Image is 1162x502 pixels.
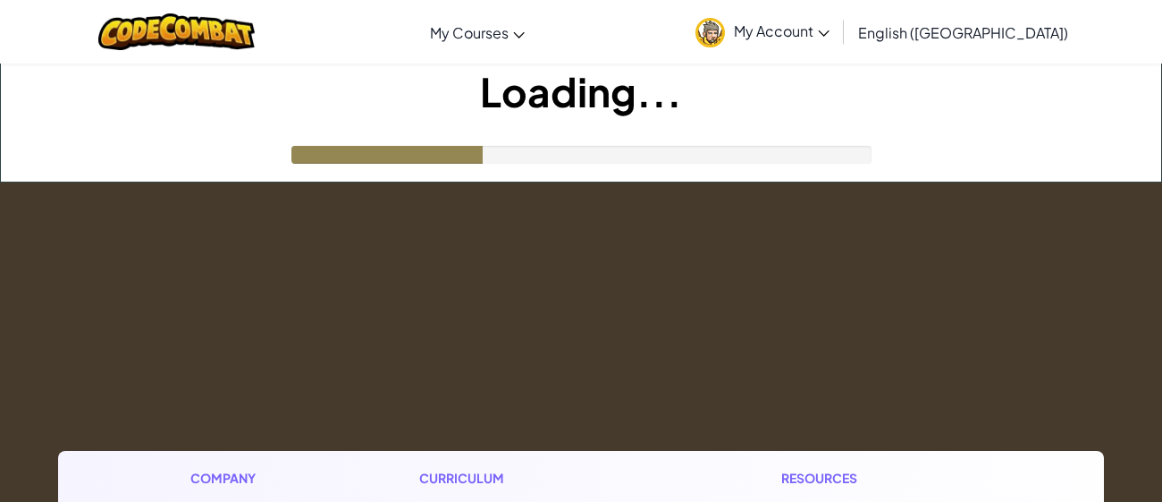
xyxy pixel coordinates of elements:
span: English ([GEOGRAPHIC_DATA]) [858,23,1068,42]
span: My Account [734,21,829,40]
span: My Courses [430,23,509,42]
a: My Courses [421,8,534,56]
img: CodeCombat logo [98,13,255,50]
a: My Account [686,4,838,60]
a: English ([GEOGRAPHIC_DATA]) [849,8,1077,56]
h1: Company [190,469,274,488]
img: avatar [695,18,725,47]
h1: Loading... [1,64,1161,119]
h1: Resources [781,469,972,488]
h1: Curriculum [419,469,636,488]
